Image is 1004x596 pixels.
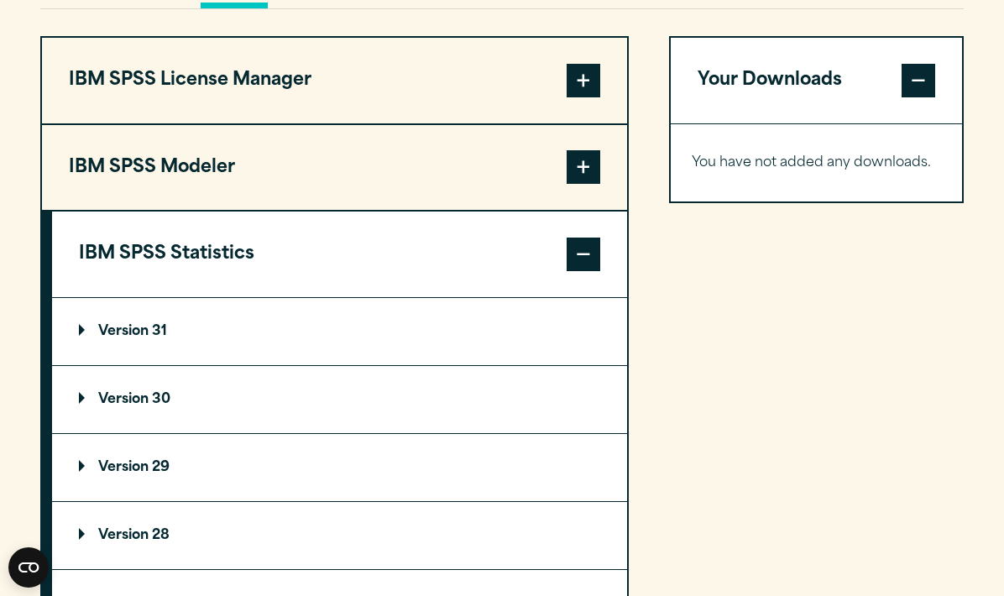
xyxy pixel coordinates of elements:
[671,123,962,202] div: Your Downloads
[692,151,941,175] p: You have not added any downloads.
[671,38,962,123] button: Your Downloads
[52,366,627,433] summary: Version 30
[52,502,627,569] summary: Version 28
[52,298,627,365] summary: Version 31
[79,529,170,542] p: Version 28
[79,325,167,338] p: Version 31
[8,547,49,588] button: Open CMP widget
[79,393,170,406] p: Version 30
[52,434,627,501] summary: Version 29
[79,461,170,474] p: Version 29
[42,125,627,211] button: IBM SPSS Modeler
[42,38,627,123] button: IBM SPSS License Manager
[52,212,627,297] button: IBM SPSS Statistics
